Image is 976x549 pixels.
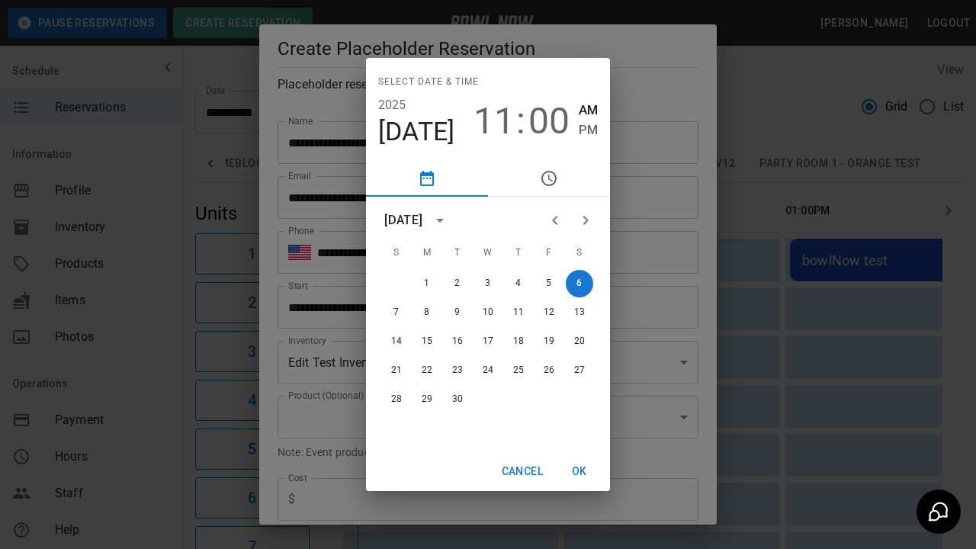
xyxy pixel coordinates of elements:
[570,205,601,236] button: Next month
[566,328,593,355] button: 20
[383,357,410,384] button: 21
[505,357,532,384] button: 25
[535,238,563,268] span: Friday
[444,270,471,297] button: 2
[413,386,441,413] button: 29
[366,160,488,197] button: pick date
[383,238,410,268] span: Sunday
[579,120,598,140] button: PM
[474,357,502,384] button: 24
[535,270,563,297] button: 5
[505,238,532,268] span: Thursday
[383,328,410,355] button: 14
[579,100,598,120] button: AM
[540,205,570,236] button: Previous month
[474,328,502,355] button: 17
[474,238,502,268] span: Wednesday
[444,357,471,384] button: 23
[535,357,563,384] button: 26
[413,270,441,297] button: 1
[413,357,441,384] button: 22
[505,328,532,355] button: 18
[505,270,532,297] button: 4
[444,386,471,413] button: 30
[566,299,593,326] button: 13
[444,238,471,268] span: Tuesday
[566,238,593,268] span: Saturday
[444,299,471,326] button: 9
[488,160,610,197] button: pick time
[505,299,532,326] button: 11
[427,207,453,233] button: calendar view is open, switch to year view
[444,328,471,355] button: 16
[535,328,563,355] button: 19
[378,95,406,116] button: 2025
[474,299,502,326] button: 10
[516,100,525,143] span: :
[383,299,410,326] button: 7
[496,457,549,486] button: Cancel
[413,238,441,268] span: Monday
[378,116,455,148] button: [DATE]
[535,299,563,326] button: 12
[566,357,593,384] button: 27
[378,70,479,95] span: Select date & time
[474,100,515,143] button: 11
[474,270,502,297] button: 3
[566,270,593,297] button: 6
[384,211,422,230] div: [DATE]
[413,328,441,355] button: 15
[413,299,441,326] button: 8
[555,457,604,486] button: OK
[383,386,410,413] button: 28
[528,100,570,143] button: 00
